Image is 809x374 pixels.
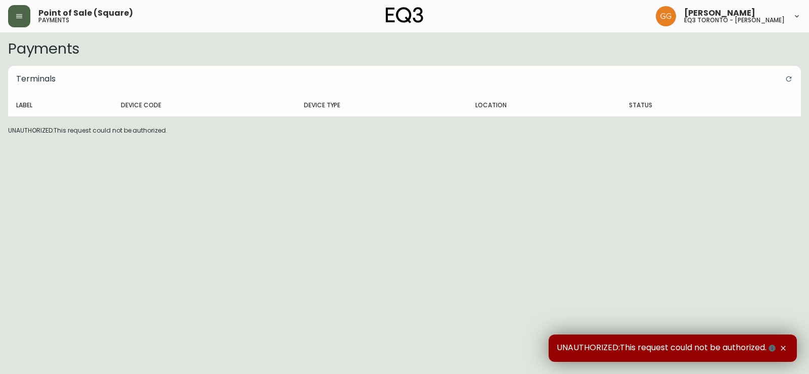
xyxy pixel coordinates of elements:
h5: eq3 toronto - [PERSON_NAME] [684,17,785,23]
table: devices table [8,94,801,117]
th: Device Code [113,94,296,116]
img: logo [386,7,423,23]
div: UNAUTHORIZED:This request could not be authorized. [2,60,807,141]
span: Point of Sale (Square) [38,9,133,17]
span: UNAUTHORIZED:This request could not be authorized. [557,343,778,354]
span: [PERSON_NAME] [684,9,755,17]
h5: payments [38,17,69,23]
th: Label [8,94,113,116]
th: Location [467,94,621,116]
h5: Terminals [8,66,64,92]
th: Device Type [296,94,467,116]
h2: Payments [8,40,801,57]
img: dbfc93a9366efef7dcc9a31eef4d00a7 [656,6,676,26]
th: Status [621,94,748,116]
